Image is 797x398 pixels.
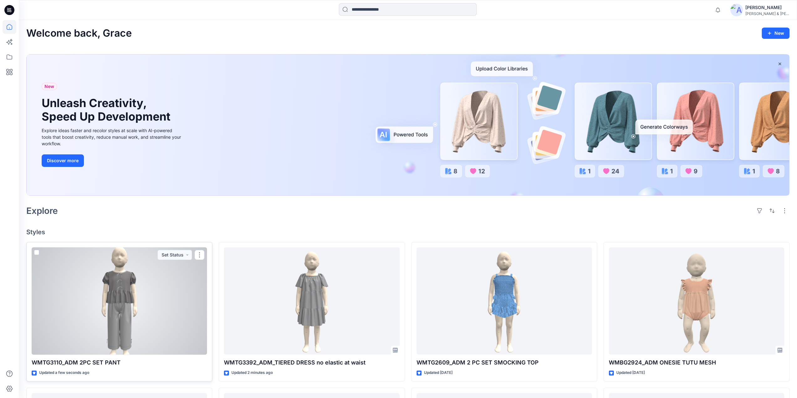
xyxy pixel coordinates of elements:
[417,358,592,367] p: WMTG2609_ADM 2 PC SET SMOCKING TOP
[616,370,645,376] p: Updated [DATE]
[26,228,789,236] h4: Styles
[26,28,132,39] h2: Welcome back, Grace
[417,247,592,355] a: WMTG2609_ADM 2 PC SET SMOCKING TOP
[42,154,84,167] button: Discover more
[609,358,784,367] p: WMBG2924_ADM ONESIE TUTU MESH
[224,358,399,367] p: WMTG3392_ADM_TIERED DRESS no elastic at waist
[424,370,453,376] p: Updated [DATE]
[231,370,273,376] p: Updated 2 minutes ago
[26,206,58,216] h2: Explore
[609,247,784,355] a: WMBG2924_ADM ONESIE TUTU MESH
[32,358,207,367] p: WMTG3110_ADM 2PC SET PANT
[762,28,789,39] button: New
[42,154,183,167] a: Discover more
[39,370,89,376] p: Updated a few seconds ago
[745,4,789,11] div: [PERSON_NAME]
[730,4,743,16] img: avatar
[224,247,399,355] a: WMTG3392_ADM_TIERED DRESS no elastic at waist
[44,83,54,90] span: New
[42,127,183,147] div: Explore ideas faster and recolor styles at scale with AI-powered tools that boost creativity, red...
[32,247,207,355] a: WMTG3110_ADM 2PC SET PANT
[42,96,173,123] h1: Unleash Creativity, Speed Up Development
[745,11,789,16] div: [PERSON_NAME] & [PERSON_NAME]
